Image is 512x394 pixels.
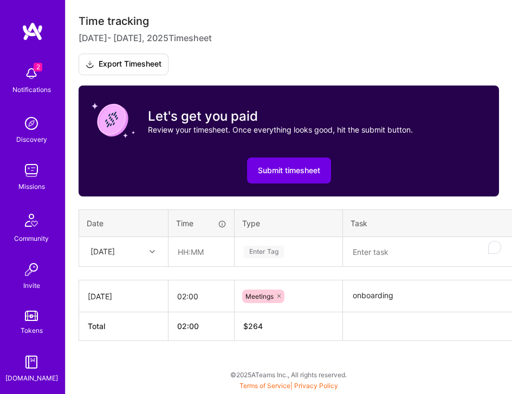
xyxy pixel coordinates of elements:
[79,32,212,45] span: [DATE] - [DATE] , 2025 Timesheet
[239,382,338,390] span: |
[21,351,42,373] img: guide book
[21,259,42,280] img: Invite
[34,63,42,71] span: 2
[344,281,512,311] textarea: onboarding
[21,325,43,336] div: Tokens
[21,160,42,181] img: teamwork
[86,59,94,70] i: icon Download
[79,15,149,28] span: Time tracking
[79,312,168,341] th: Total
[21,63,42,84] img: bell
[150,249,155,254] i: icon Chevron
[243,321,263,331] span: $ 264
[79,209,168,237] th: Date
[148,124,413,135] p: Review your timesheet. Once everything looks good, hit the submit button.
[294,382,338,390] a: Privacy Policy
[244,244,284,260] div: Enter Tag
[14,233,49,244] div: Community
[88,291,159,302] div: [DATE]
[12,84,51,95] div: Notifications
[168,312,235,341] th: 02:00
[344,238,512,266] textarea: To enrich screen reader interactions, please activate Accessibility in Grammarly extension settings
[18,181,45,192] div: Missions
[247,157,331,183] button: Submit timesheet
[92,98,135,142] img: coin
[5,373,58,384] div: [DOMAIN_NAME]
[21,113,42,134] img: discovery
[148,108,413,124] h3: Let's get you paid
[23,280,40,291] div: Invite
[258,165,320,176] span: Submit timesheet
[239,382,290,390] a: Terms of Service
[245,292,274,300] span: Meetings
[16,134,47,145] div: Discovery
[176,218,226,229] div: Time
[22,22,43,41] img: logo
[79,54,168,75] button: Export Timesheet
[90,247,115,258] div: [DATE]
[235,209,343,237] th: Type
[169,238,234,266] input: HH:MM
[25,311,38,321] img: tokens
[18,207,44,233] img: Community
[168,283,234,311] input: HH:MM
[65,362,512,389] div: © 2025 ATeams Inc., All rights reserved.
